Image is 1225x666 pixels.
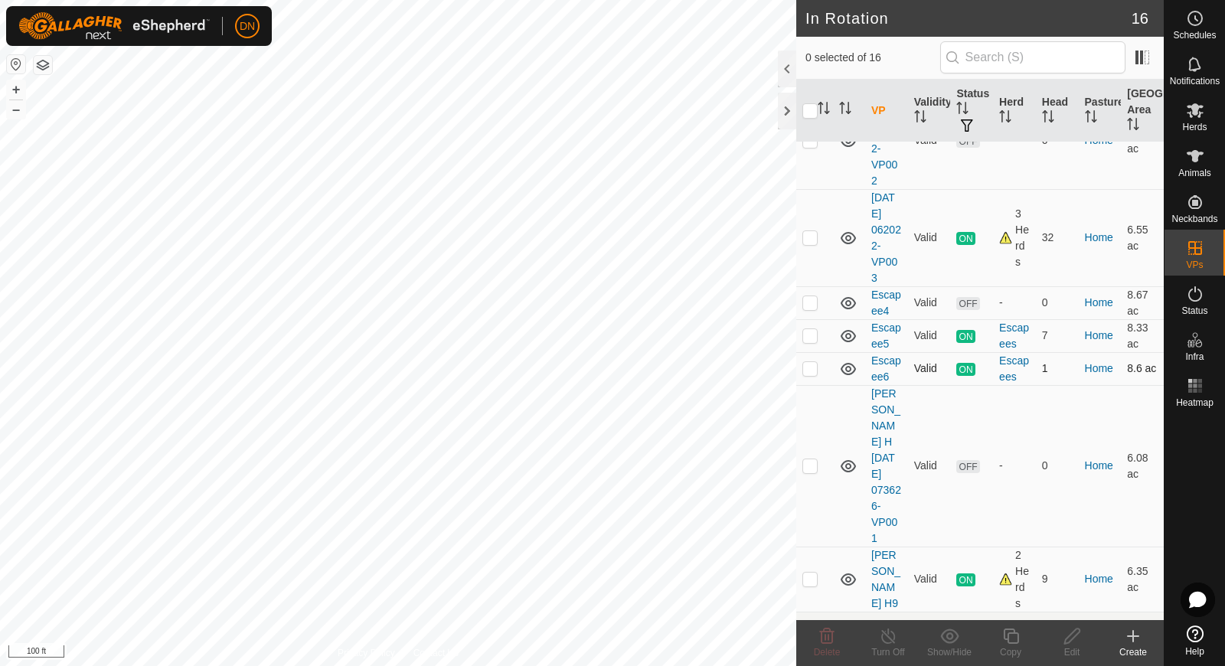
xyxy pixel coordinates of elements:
[914,113,926,125] p-sorticon: Activate to sort
[950,80,993,142] th: Status
[34,56,52,74] button: Map Layers
[1127,120,1139,132] p-sorticon: Activate to sort
[338,646,395,660] a: Privacy Policy
[7,55,25,73] button: Reset Map
[839,104,851,116] p-sorticon: Activate to sort
[1036,352,1079,385] td: 1
[999,113,1011,125] p-sorticon: Activate to sort
[1036,385,1079,547] td: 0
[1085,573,1113,585] a: Home
[908,80,951,142] th: Validity
[413,646,459,660] a: Contact Us
[1173,31,1216,40] span: Schedules
[1041,645,1102,659] div: Edit
[18,12,210,40] img: Gallagher Logo
[1079,80,1122,142] th: Pasture
[1121,319,1164,352] td: 8.33 ac
[1178,168,1211,178] span: Animals
[1176,398,1214,407] span: Heatmap
[1132,7,1148,30] span: 16
[1121,385,1164,547] td: 6.08 ac
[1121,352,1164,385] td: 8.6 ac
[871,387,901,544] a: [PERSON_NAME] H [DATE] 073626-VP001
[1102,645,1164,659] div: Create
[908,286,951,319] td: Valid
[814,647,841,658] span: Delete
[1186,260,1203,269] span: VPs
[871,94,901,187] a: [DATE] 062022-VP002
[871,289,901,317] a: Escapee4
[1036,547,1079,612] td: 9
[1182,122,1207,132] span: Herds
[956,135,979,148] span: OFF
[1165,619,1225,662] a: Help
[1036,286,1079,319] td: 0
[857,645,919,659] div: Turn Off
[1170,77,1220,86] span: Notifications
[993,80,1036,142] th: Herd
[1185,352,1204,361] span: Infra
[1171,214,1217,224] span: Neckbands
[1121,547,1164,612] td: 6.35 ac
[1085,329,1113,341] a: Home
[999,353,1030,385] div: Escapees
[908,189,951,286] td: Valid
[818,104,830,116] p-sorticon: Activate to sort
[1036,189,1079,286] td: 32
[999,206,1030,270] div: 3 Herds
[871,354,901,383] a: Escapee6
[956,297,979,310] span: OFF
[240,18,255,34] span: DN
[980,645,1041,659] div: Copy
[908,319,951,352] td: Valid
[956,460,979,473] span: OFF
[1085,362,1113,374] a: Home
[1121,286,1164,319] td: 8.67 ac
[956,330,975,343] span: ON
[1085,459,1113,472] a: Home
[1036,319,1079,352] td: 7
[908,547,951,612] td: Valid
[908,385,951,547] td: Valid
[999,320,1030,352] div: Escapees
[999,547,1030,612] div: 2 Herds
[1181,306,1207,315] span: Status
[1085,113,1097,125] p-sorticon: Activate to sort
[956,232,975,245] span: ON
[956,573,975,586] span: ON
[1121,189,1164,286] td: 6.55 ac
[7,80,25,99] button: +
[805,50,940,66] span: 0 selected of 16
[1185,647,1204,656] span: Help
[1121,80,1164,142] th: [GEOGRAPHIC_DATA] Area
[956,104,969,116] p-sorticon: Activate to sort
[1042,113,1054,125] p-sorticon: Activate to sort
[1085,296,1113,309] a: Home
[871,191,901,284] a: [DATE] 062022-VP003
[999,295,1030,311] div: -
[1036,80,1079,142] th: Head
[908,352,951,385] td: Valid
[999,458,1030,474] div: -
[1085,231,1113,243] a: Home
[919,645,980,659] div: Show/Hide
[865,80,908,142] th: VP
[956,363,975,376] span: ON
[7,100,25,119] button: –
[940,41,1125,73] input: Search (S)
[805,9,1132,28] h2: In Rotation
[871,322,901,350] a: Escapee5
[871,549,900,609] a: [PERSON_NAME] H9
